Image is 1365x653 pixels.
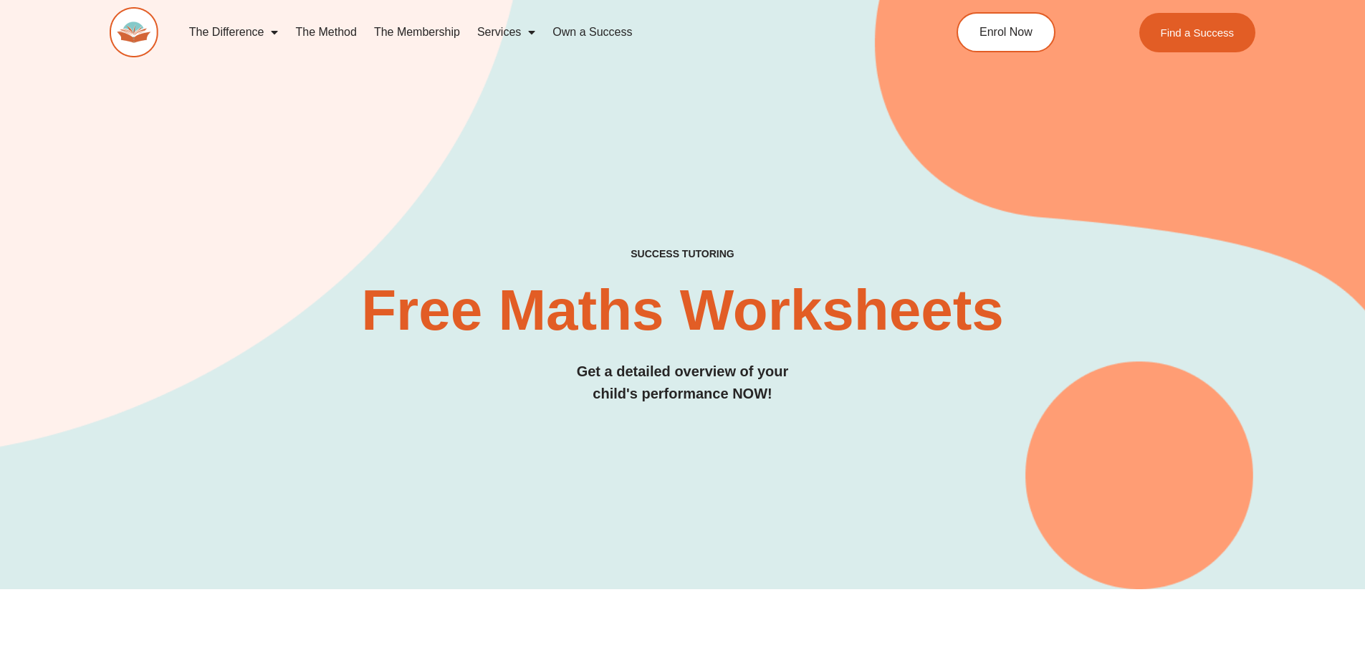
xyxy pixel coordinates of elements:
[110,361,1256,405] h3: Get a detailed overview of your child's performance NOW!
[957,12,1055,52] a: Enrol Now
[544,16,641,49] a: Own a Success
[980,27,1033,38] span: Enrol Now
[365,16,469,49] a: The Membership
[181,16,891,49] nav: Menu
[181,16,287,49] a: The Difference
[1161,27,1235,38] span: Find a Success
[469,16,544,49] a: Services
[110,282,1256,339] h2: Free Maths Worksheets​
[287,16,365,49] a: The Method
[110,248,1256,260] h4: SUCCESS TUTORING​
[1139,13,1256,52] a: Find a Success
